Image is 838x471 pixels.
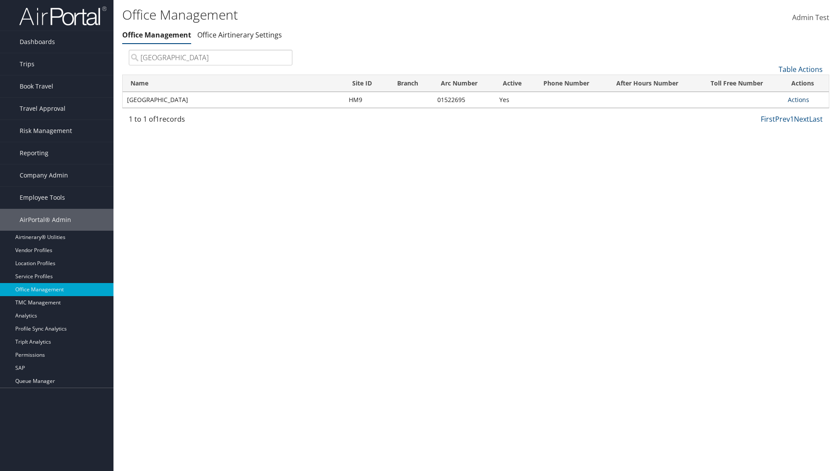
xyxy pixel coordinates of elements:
a: Office Airtinerary Settings [197,30,282,40]
td: HM9 [344,92,389,108]
th: After Hours Number: activate to sort column ascending [608,75,703,92]
a: Last [809,114,823,124]
span: Dashboards [20,31,55,53]
a: Prev [775,114,790,124]
span: Employee Tools [20,187,65,208]
img: airportal-logo.png [19,6,106,26]
span: Travel Approval [20,98,65,119]
div: 1 to 1 of records [129,114,292,129]
span: Trips [20,53,34,75]
span: Company Admin [20,164,68,186]
span: Reporting [20,142,48,164]
th: Name: activate to sort column ascending [123,75,344,92]
th: Phone Number: activate to sort column ascending [536,75,608,92]
input: Search [129,50,292,65]
a: Actions [788,96,809,104]
span: Admin Test [792,13,829,22]
a: Office Management [122,30,191,40]
th: Branch: activate to sort column ascending [389,75,433,92]
th: Toll Free Number: activate to sort column ascending [703,75,783,92]
span: Risk Management [20,120,72,142]
span: AirPortal® Admin [20,209,71,231]
th: Active: activate to sort column ascending [495,75,536,92]
td: 01522695 [433,92,495,108]
a: Table Actions [779,65,823,74]
th: Actions [783,75,829,92]
a: 1 [790,114,794,124]
td: Yes [495,92,536,108]
span: Book Travel [20,75,53,97]
th: Arc Number: activate to sort column ascending [433,75,495,92]
th: Site ID: activate to sort column ascending [344,75,389,92]
span: 1 [155,114,159,124]
h1: Office Management [122,6,594,24]
a: Admin Test [792,4,829,31]
td: [GEOGRAPHIC_DATA] [123,92,344,108]
a: First [761,114,775,124]
a: Next [794,114,809,124]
